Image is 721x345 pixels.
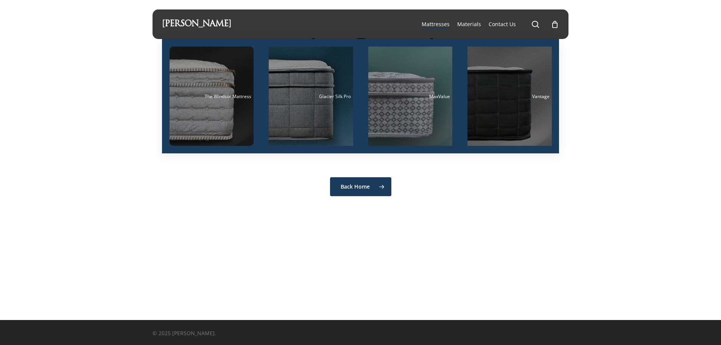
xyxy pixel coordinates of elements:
[330,177,391,196] a: Back Home
[429,93,450,100] span: MaxValue
[153,329,321,337] p: © 2025 [PERSON_NAME].
[467,47,552,146] a: Vantage
[319,93,351,100] span: Glacier Silk Pro
[418,9,559,39] nav: Main Menu
[205,93,251,100] span: The Windsor Mattress
[341,183,370,190] span: Back Home
[422,20,450,28] a: Mattresses
[551,20,559,28] a: Cart
[457,20,481,28] a: Materials
[532,93,550,100] span: Vantage
[162,20,231,28] a: [PERSON_NAME]
[269,47,353,146] a: Glacier Silk Pro
[170,47,254,146] a: The Windsor Mattress
[368,47,453,146] a: MaxValue
[489,20,516,28] a: Contact Us
[153,139,569,156] h2: Page Not Found
[153,42,569,136] h1: 404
